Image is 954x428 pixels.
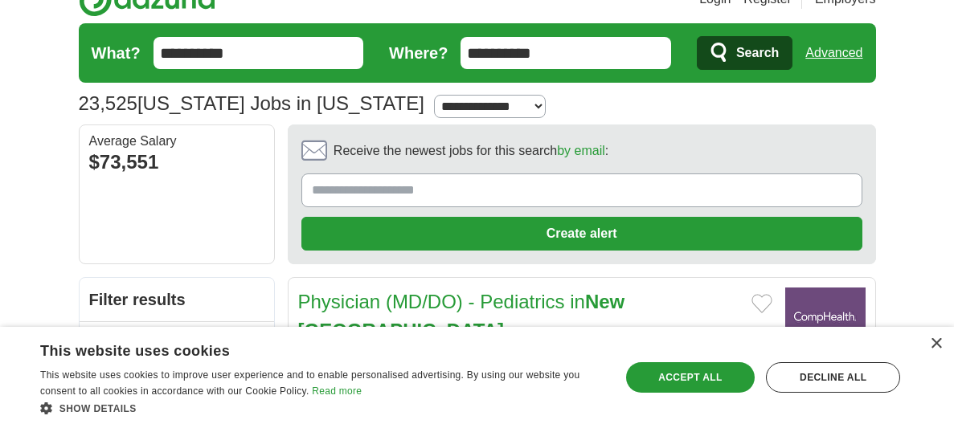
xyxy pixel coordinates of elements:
img: CompHealth logo [785,287,866,348]
span: Show details [59,403,137,414]
button: Add to favorite jobs [751,294,772,313]
div: Show details [40,400,603,416]
label: What? [92,41,141,65]
h2: Filter results [80,278,274,321]
button: Create alert [301,217,862,251]
label: Where? [389,41,448,65]
a: Advanced [805,37,862,69]
span: Search [736,37,779,69]
div: This website uses cookies [40,336,563,361]
div: $73,551 [89,148,264,177]
span: 23,525 [79,89,137,118]
div: Close [930,338,942,350]
strong: New [585,291,624,312]
button: Search [697,36,792,70]
a: Sort by [80,321,274,361]
strong: [GEOGRAPHIC_DATA] [298,320,504,341]
div: Decline all [766,362,900,393]
h1: [US_STATE] Jobs in [US_STATE] [79,92,424,114]
span: This website uses cookies to improve user experience and to enable personalised advertising. By u... [40,369,579,397]
a: Read more, opens a new window [312,385,362,397]
div: Average Salary [89,135,264,148]
a: Physician (MD/DO) - Pediatrics inNew [GEOGRAPHIC_DATA] [298,291,625,341]
span: Receive the newest jobs for this search : [334,141,608,161]
div: Accept all [626,362,755,393]
a: by email [557,144,605,157]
